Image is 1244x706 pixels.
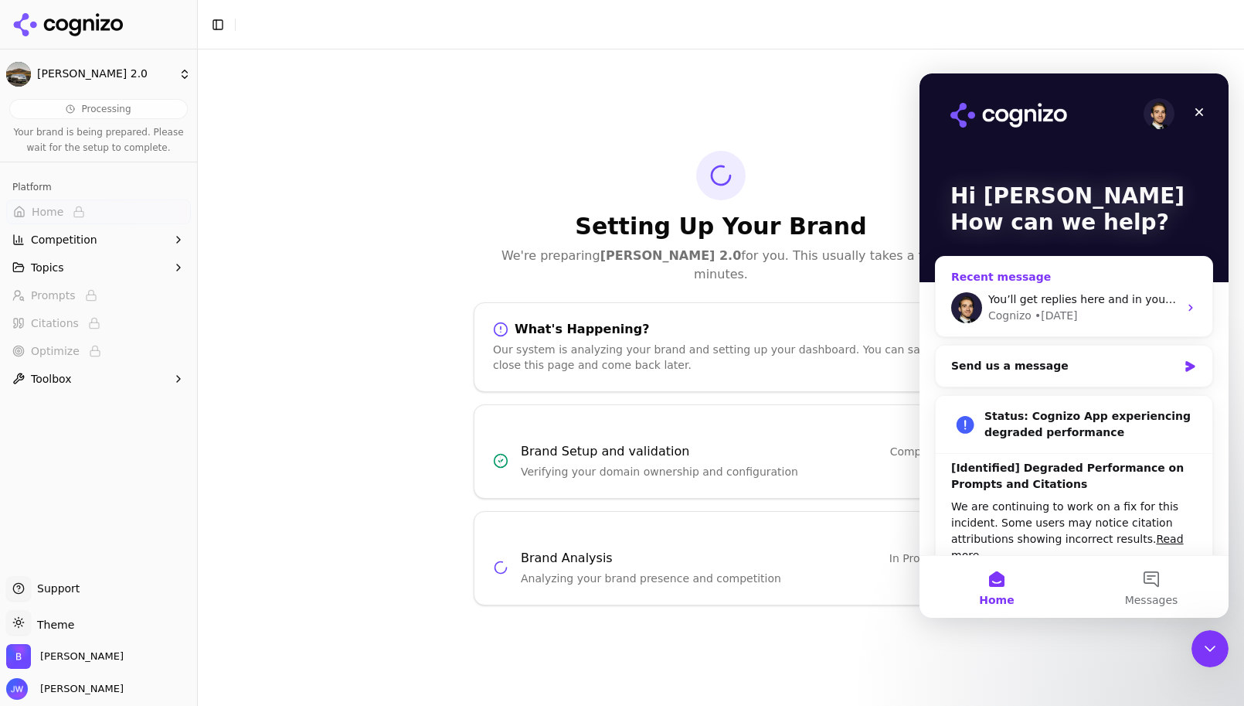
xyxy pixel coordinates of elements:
[37,67,172,81] span: [PERSON_NAME] 2.0
[1191,630,1229,667] iframe: Intercom live chat
[474,247,968,284] p: We're preparing for you. This usually takes a few minutes.
[6,678,124,700] button: Open user button
[6,227,191,252] button: Competition
[31,343,80,359] span: Optimize
[889,551,949,566] span: In Progress
[15,271,294,314] div: Send us a message
[600,248,742,263] strong: [PERSON_NAME] 2.0
[6,255,191,280] button: Topics
[521,571,949,586] p: Analyzing your brand presence and competition
[6,367,191,391] button: Toolbox
[474,213,968,240] h1: Setting Up Your Brand
[493,322,949,337] div: What's Happening?
[919,73,1229,618] iframe: Intercom live chat
[40,650,124,663] span: Bowlus
[81,103,131,115] span: Processing
[31,371,72,387] span: Toolbox
[69,234,112,251] div: Cognizo
[115,234,158,251] div: • [DATE]
[32,285,258,301] div: Send us a message
[6,644,124,669] button: Open organization switcher
[6,175,191,200] div: Platform
[16,322,293,380] div: Status: Cognizo App experiencing degraded performance
[31,581,80,596] span: Support
[59,521,94,532] span: Home
[493,342,949,373] div: Our system is analyzing your brand and setting up your dashboard. You can safely close this page ...
[6,62,31,87] img: Bowlus 2.0
[521,549,613,568] h3: Brand Analysis
[31,619,74,631] span: Theme
[32,204,63,220] span: Home
[890,444,949,459] span: Completed
[31,232,97,247] span: Competition
[6,644,31,669] img: Bowlus
[155,483,309,544] button: Messages
[521,464,949,479] p: Verifying your domain ownership and configuration
[31,260,64,275] span: Topics
[6,678,28,700] img: Jonathan Wahl
[31,288,76,303] span: Prompts
[9,125,188,155] p: Your brand is being prepared. Please wait for the setup to complete.
[69,220,888,232] span: You’ll get replies here and in your email: ✉️ [PERSON_NAME][EMAIL_ADDRESS][PERSON_NAME][DOMAIN_NA...
[31,315,79,331] span: Citations
[206,521,259,532] span: Messages
[65,335,277,367] div: Status: Cognizo App experiencing degraded performance
[32,425,277,490] div: We are continuing to work on a fix for this incident. Some users may notice citation attributions...
[34,682,124,696] span: [PERSON_NAME]
[32,388,264,417] b: [Identified] Degraded Performance on Prompts and Citations
[521,442,689,461] h3: Brand Setup and validation
[266,25,294,53] div: Close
